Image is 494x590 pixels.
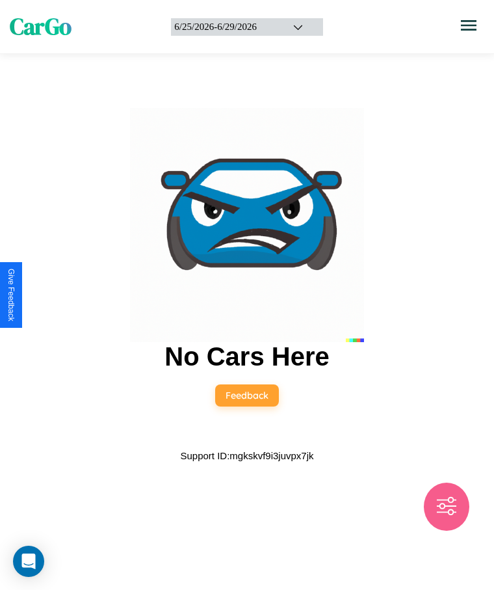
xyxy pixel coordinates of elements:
h2: No Cars Here [164,342,329,371]
div: Give Feedback [6,269,16,321]
p: Support ID: mgkskvf9i3juvpx7jk [180,447,313,464]
div: Open Intercom Messenger [13,546,44,577]
div: 6 / 25 / 2026 - 6 / 29 / 2026 [174,21,276,33]
span: CarGo [10,11,71,42]
img: car [130,108,364,342]
button: Feedback [215,384,279,407]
